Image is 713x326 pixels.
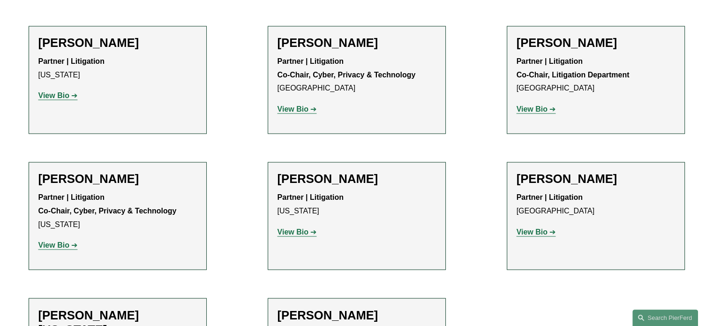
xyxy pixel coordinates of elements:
[278,308,436,322] h2: [PERSON_NAME]
[278,228,317,236] a: View Bio
[517,228,548,236] strong: View Bio
[517,191,675,218] p: [GEOGRAPHIC_DATA]
[517,228,556,236] a: View Bio
[517,105,556,113] a: View Bio
[38,55,197,82] p: [US_STATE]
[278,105,308,113] strong: View Bio
[38,241,69,249] strong: View Bio
[278,57,416,79] strong: Partner | Litigation Co-Chair, Cyber, Privacy & Technology
[278,55,436,95] p: [GEOGRAPHIC_DATA]
[517,193,583,201] strong: Partner | Litigation
[38,91,69,99] strong: View Bio
[38,36,197,50] h2: [PERSON_NAME]
[278,172,436,186] h2: [PERSON_NAME]
[517,172,675,186] h2: [PERSON_NAME]
[38,91,78,99] a: View Bio
[38,193,177,215] strong: Partner | Litigation Co-Chair, Cyber, Privacy & Technology
[278,191,436,218] p: [US_STATE]
[517,55,675,95] p: [GEOGRAPHIC_DATA]
[38,191,197,231] p: [US_STATE]
[517,36,675,50] h2: [PERSON_NAME]
[38,172,197,186] h2: [PERSON_NAME]
[278,36,436,50] h2: [PERSON_NAME]
[278,228,308,236] strong: View Bio
[38,57,105,65] strong: Partner | Litigation
[517,105,548,113] strong: View Bio
[38,241,78,249] a: View Bio
[632,310,698,326] a: Search this site
[517,57,630,79] strong: Partner | Litigation Co-Chair, Litigation Department
[278,193,344,201] strong: Partner | Litigation
[278,105,317,113] a: View Bio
